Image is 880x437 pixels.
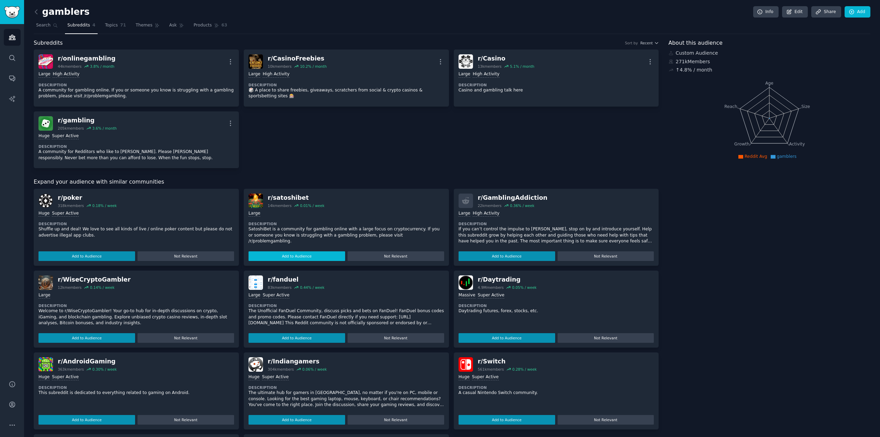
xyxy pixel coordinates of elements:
span: Subreddits [67,22,90,29]
button: Add to Audience [459,333,555,343]
dt: Description [459,385,654,390]
div: 205k members [58,126,84,131]
tspan: Growth [734,142,749,146]
img: fanduel [249,275,263,290]
button: Add to Audience [249,415,345,425]
a: gamblingr/gambling205kmembers3.6% / monthHugeSuper ActiveDescriptionA community for Redditors who... [34,111,239,168]
div: 14k members [268,203,291,208]
button: Add to Audience [38,251,135,261]
div: 0.01 % / week [300,203,324,208]
div: 10k members [268,64,291,69]
p: Welcome to r/WiseCryptoGambler! Your go-to hub for in-depth discussions on crypto, iGaming, and b... [38,308,234,326]
div: r/ Indiangamers [268,357,327,366]
div: r/ AndroidGaming [58,357,117,366]
div: Large [38,292,50,299]
div: r/ Daytrading [478,275,537,284]
tspan: Size [801,104,810,109]
dt: Description [459,221,654,226]
span: 71 [120,22,126,29]
div: Large [459,210,470,217]
span: Recent [640,41,653,45]
div: Sort by [625,41,638,45]
dt: Description [38,303,234,308]
p: This subreddit is dedicated to everything related to gaming on Android. [38,390,234,396]
div: Super Active [478,292,505,299]
div: r/ gambling [58,116,117,125]
dt: Description [249,385,444,390]
a: Topics71 [102,20,128,34]
a: Themes [133,20,162,34]
div: 44k members [58,64,81,69]
img: Casino [459,54,473,69]
div: 5.1 % / month [510,64,534,69]
div: Huge [38,210,49,217]
div: r/ fanduel [268,275,324,284]
a: Add [845,6,870,18]
span: Products [194,22,212,29]
dt: Description [249,303,444,308]
dt: Description [38,221,234,226]
div: r/ CasinoFreebies [268,54,327,63]
div: Super Active [472,374,499,381]
a: Ask [167,20,186,34]
tspan: Age [765,81,773,86]
a: Subreddits4 [65,20,98,34]
p: A community for gambling online. If you or someone you know is struggling with a gambling problem... [38,87,234,99]
div: Large [249,210,260,217]
dt: Description [38,144,234,149]
span: About this audience [669,39,723,47]
dt: Description [38,385,234,390]
dt: Description [249,221,444,226]
img: Switch [459,357,473,372]
p: SatoshiBet is a community for gambling online with a large focus on cryptocurrency. If you or som... [249,226,444,244]
div: 3.6 % / month [92,126,117,131]
span: 4 [92,22,96,29]
span: Expand your audience with similar communities [34,178,164,186]
p: A casual Nintendo Switch community. [459,390,654,396]
p: Casino and gambling talk here [459,87,654,94]
div: 0.14 % / week [90,285,114,290]
img: gambling [38,116,53,131]
div: Huge [38,374,49,381]
div: High Activity [473,71,499,78]
h2: gamblers [34,7,90,18]
a: onlinegamblingr/onlinegambling44kmembers3.8% / monthLargeHigh ActivityDescriptionA community for ... [34,50,239,107]
button: Not Relevant [348,333,444,343]
img: WiseCryptoGambler [38,275,53,290]
div: 0.06 % / week [302,367,327,372]
div: 83k members [268,285,291,290]
div: Super Active [263,292,289,299]
img: onlinegambling [38,54,53,69]
span: Ask [169,22,177,29]
div: Large [38,71,50,78]
p: The Unofficial FanDuel Community, discuss picks and bets on FanDuel! FanDuel bonus codes and prom... [249,308,444,326]
div: 4.9M members [478,285,504,290]
p: Shuffle up and deal! We love to see all kinds of live / online poker content but please do not ad... [38,226,234,238]
div: ↑ 4.8 % / month [676,66,712,74]
p: The ultimate hub for gamers in [GEOGRAPHIC_DATA], no matter if you're on PC, mobile or console. L... [249,390,444,408]
div: Super Active [52,374,79,381]
span: gamblers [777,154,796,159]
div: High Activity [53,71,79,78]
div: Huge [38,133,49,140]
div: 561k members [478,367,504,372]
tspan: Activity [789,142,805,146]
div: 13k members [478,64,502,69]
div: r/ Casino [478,54,535,63]
button: Not Relevant [137,415,234,425]
button: Not Relevant [558,415,654,425]
span: Search [36,22,51,29]
span: Topics [105,22,118,29]
p: A community for Redditors who like to [PERSON_NAME]. Please [PERSON_NAME] responsibly. Never bet ... [38,149,234,161]
div: Large [249,71,260,78]
dt: Description [249,83,444,87]
img: CasinoFreebies [249,54,263,69]
button: Not Relevant [348,251,444,261]
div: r/ WiseCryptoGambler [58,275,131,284]
p: 🎲 A place to share freebies, giveaways, scratchers from social & crypto casinos & sportsbetting s... [249,87,444,99]
div: 3.8 % / month [90,64,114,69]
div: 271k Members [669,58,871,65]
div: 318k members [58,203,84,208]
dt: Description [459,83,654,87]
a: Info [753,6,779,18]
